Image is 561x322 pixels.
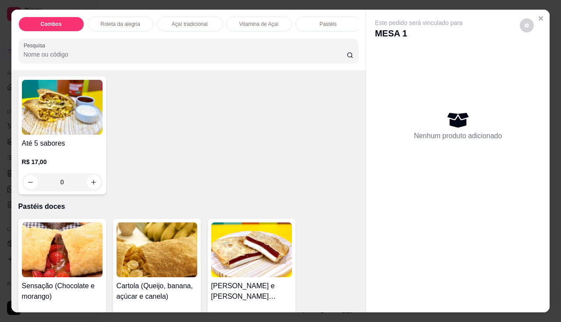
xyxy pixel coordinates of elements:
input: Pesquisa [24,50,347,59]
h4: Até 5 sabores [22,138,103,149]
p: R$ 17,00 [22,311,103,319]
p: Pastéis doces [18,201,359,212]
p: Este pedido será vinculado para [375,18,462,27]
h4: [PERSON_NAME] e [PERSON_NAME] ([GEOGRAPHIC_DATA] e [GEOGRAPHIC_DATA]) [211,281,292,302]
p: R$ 17,00 [211,311,292,319]
img: product-image [22,222,103,277]
h4: Sensação (Chocolate e morango) [22,281,103,302]
p: Roleta da alegria [100,21,140,28]
button: decrease-product-quantity [520,18,534,32]
button: Close [534,11,548,25]
p: Vitamina de Açaí [239,21,279,28]
p: Pastéis [320,21,337,28]
p: Nenhum produto adicionado [414,131,502,141]
label: Pesquisa [24,42,48,49]
p: Combos [41,21,62,28]
h4: Cartola (Queijo, banana, açúcar e canela) [117,281,197,302]
p: R$ 17,00 [22,157,103,166]
p: R$ 17,00 [117,311,197,319]
p: Açaí tradicional [172,21,208,28]
img: product-image [117,222,197,277]
img: product-image [211,222,292,277]
img: product-image [22,80,103,135]
p: MESA 1 [375,27,462,39]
